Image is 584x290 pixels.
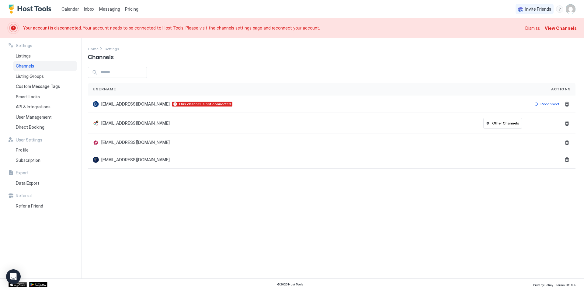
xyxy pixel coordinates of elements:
[105,45,119,52] div: Breadcrumb
[13,112,77,122] a: User Management
[29,282,47,287] a: Google Play Store
[13,102,77,112] a: API & Integrations
[13,122,77,132] a: Direct Booking
[101,157,170,162] span: [EMAIL_ADDRESS][DOMAIN_NAME]
[16,114,52,120] span: User Management
[61,6,79,12] a: Calendar
[13,81,77,92] a: Custom Message Tags
[566,4,575,14] div: User profile
[6,269,21,284] div: Open Intercom Messenger
[84,6,94,12] a: Inbox
[23,25,522,31] span: Your account needs to be connected to Host Tools. Please visit the channels settings page and rec...
[105,47,119,51] span: Settings
[16,84,60,89] span: Custom Message Tags
[16,43,32,48] span: Settings
[101,140,170,145] span: [EMAIL_ADDRESS][DOMAIN_NAME]
[16,63,34,69] span: Channels
[99,6,120,12] a: Messaging
[16,53,31,59] span: Listings
[533,283,553,287] span: Privacy Policy
[13,71,77,82] a: Listing Groups
[556,281,575,288] a: Terms Of Use
[16,94,40,100] span: Smart Locks
[563,100,571,108] button: Delete
[13,201,77,211] a: Refer a Friend
[13,61,77,71] a: Channels
[533,281,553,288] a: Privacy Policy
[563,120,571,127] button: Delete
[98,67,147,78] input: Input Field
[101,101,170,107] span: [EMAIL_ADDRESS][DOMAIN_NAME]
[532,100,562,108] button: Reconnect
[277,282,304,286] span: © 2025 Host Tools
[88,45,99,52] div: Breadcrumb
[13,145,77,155] a: Profile
[16,203,43,209] span: Refer a Friend
[563,156,571,163] button: Delete
[556,283,575,287] span: Terms Of Use
[88,47,99,51] span: Home
[9,5,54,14] a: Host Tools Logo
[88,45,99,52] a: Home
[483,118,522,129] button: Other Channels
[551,86,571,92] span: Actions
[23,25,83,30] span: Your account is disconnected.
[13,155,77,166] a: Subscription
[9,282,27,287] a: App Store
[13,92,77,102] a: Smart Locks
[125,6,138,12] span: Pricing
[16,158,40,163] span: Subscription
[525,6,551,12] span: Invite Friends
[16,74,44,79] span: Listing Groups
[492,121,519,126] div: Other Channels
[545,25,577,31] div: View Channels
[101,121,170,126] span: [EMAIL_ADDRESS][DOMAIN_NAME]
[556,5,563,13] div: menu
[13,178,77,188] a: Data Export
[13,51,77,61] a: Listings
[16,124,44,130] span: Direct Booking
[563,139,571,146] button: Delete
[541,101,559,107] div: Reconnect
[105,45,119,52] a: Settings
[16,180,39,186] span: Data Export
[525,25,540,31] div: Dismiss
[16,170,29,176] span: Export
[88,52,114,61] span: Channels
[16,104,50,110] span: API & Integrations
[93,86,116,92] span: Username
[16,193,32,198] span: Referral
[16,137,42,143] span: User Settings
[16,147,29,153] span: Profile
